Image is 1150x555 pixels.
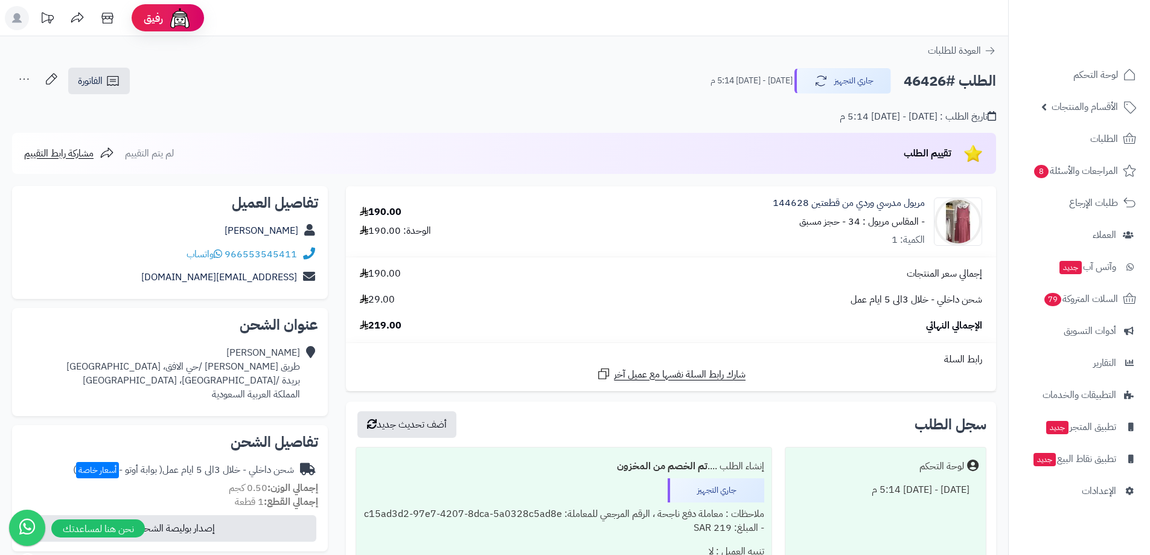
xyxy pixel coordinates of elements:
[596,367,746,382] a: شارك رابط السلة نفسها مع عميل آخر
[363,455,764,478] div: إنشاء الطلب ....
[225,247,297,261] a: 966553545411
[73,463,294,477] div: شحن داخلي - خلال 3الى 5 ايام عمل
[928,43,981,58] span: العودة للطلبات
[1016,220,1143,249] a: العملاء
[614,368,746,382] span: شارك رابط السلة نفسها مع عميل آخر
[1046,421,1069,434] span: جديد
[20,515,316,542] button: إصدار بوليصة الشحن
[1032,451,1116,467] span: تطبيق نقاط البيع
[1058,258,1116,275] span: وآتس آب
[1016,348,1143,377] a: التقارير
[1016,188,1143,217] a: طلبات الإرجاع
[32,6,62,33] a: تحديثات المنصة
[1016,412,1143,441] a: تطبيق المتجرجديد
[1033,162,1118,179] span: المراجعات والأسئلة
[1016,284,1143,313] a: السلات المتروكة79
[928,43,996,58] a: العودة للطلبات
[141,270,297,284] a: [EMAIL_ADDRESS][DOMAIN_NAME]
[1016,444,1143,473] a: تطبيق نقاط البيعجديد
[187,247,222,261] a: واتساب
[1069,194,1118,211] span: طلبات الإرجاع
[711,75,793,87] small: [DATE] - [DATE] 5:14 م
[267,481,318,495] strong: إجمالي الوزن:
[1059,261,1082,274] span: جديد
[892,233,925,247] div: الكمية: 1
[235,495,318,509] small: 1 قطعة
[68,68,130,94] a: الفاتورة
[73,463,162,477] span: ( بوابة أوتو - )
[360,293,395,307] span: 29.00
[904,146,951,161] span: تقييم الطلب
[360,267,401,281] span: 190.00
[1034,165,1049,178] span: 8
[24,146,114,161] a: مشاركة رابط التقييم
[1016,156,1143,185] a: المراجعات والأسئلة8
[904,69,996,94] h2: الطلب #46426
[1043,290,1118,307] span: السلات المتروكة
[773,196,925,210] a: مريول مدرسي وردي من قطعتين 144628
[229,481,318,495] small: 0.50 كجم
[1052,98,1118,115] span: الأقسام والمنتجات
[1045,419,1116,435] span: تطبيق المتجر
[1082,483,1116,499] span: الإعدادات
[907,267,982,281] span: إجمالي سعر المنتجات
[840,110,996,124] div: تاريخ الطلب : [DATE] - [DATE] 5:14 م
[22,318,318,332] h2: عنوان الشحن
[1093,226,1116,243] span: العملاء
[926,319,982,333] span: الإجمالي النهائي
[1064,322,1116,339] span: أدوات التسويق
[360,319,401,333] span: 219.00
[668,478,764,502] div: جاري التجهيز
[357,411,456,438] button: أضف تحديث جديد
[360,205,401,219] div: 190.00
[1016,476,1143,505] a: الإعدادات
[793,478,979,502] div: [DATE] - [DATE] 5:14 م
[1043,387,1116,403] span: التطبيقات والخدمات
[168,6,192,30] img: ai-face.png
[1093,354,1116,371] span: التقارير
[794,68,891,94] button: جاري التجهيز
[799,214,925,229] small: - المقاس مريول : 34 - حجز مسبق
[1090,130,1118,147] span: الطلبات
[1016,124,1143,153] a: الطلبات
[1068,33,1139,58] img: logo-2.png
[144,11,163,25] span: رفيق
[76,462,119,478] span: أسعار خاصة
[1033,453,1056,466] span: جديد
[934,197,982,246] img: 1724970390-AFA28CA7-7B85-4EC4-A630-CE2497E9DEFB-90x90.jpeg
[919,460,964,473] div: لوحة التحكم
[22,435,318,449] h2: تفاصيل الشحن
[225,223,298,238] a: [PERSON_NAME]
[24,146,94,161] span: مشاركة رابط التقييم
[125,146,174,161] span: لم يتم التقييم
[1016,316,1143,345] a: أدوات التسويق
[1016,252,1143,281] a: وآتس آبجديد
[264,495,318,509] strong: إجمالي القطع:
[1016,380,1143,409] a: التطبيقات والخدمات
[22,196,318,210] h2: تفاصيل العميل
[1073,66,1118,83] span: لوحة التحكم
[617,459,708,473] b: تم الخصم من المخزون
[78,74,103,88] span: الفاتورة
[351,353,991,367] div: رابط السلة
[360,224,431,238] div: الوحدة: 190.00
[66,346,300,401] div: [PERSON_NAME] طريق [PERSON_NAME] /حي الافق، [GEOGRAPHIC_DATA] بريدة /[GEOGRAPHIC_DATA]، [GEOGRAPH...
[1016,60,1143,89] a: لوحة التحكم
[1044,293,1061,306] span: 79
[915,417,986,432] h3: سجل الطلب
[363,502,764,540] div: ملاحظات : معاملة دفع ناجحة ، الرقم المرجعي للمعاملة: c15ad3d2-97e7-4207-8dca-5a0328c5ad8e - المبل...
[851,293,982,307] span: شحن داخلي - خلال 3الى 5 ايام عمل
